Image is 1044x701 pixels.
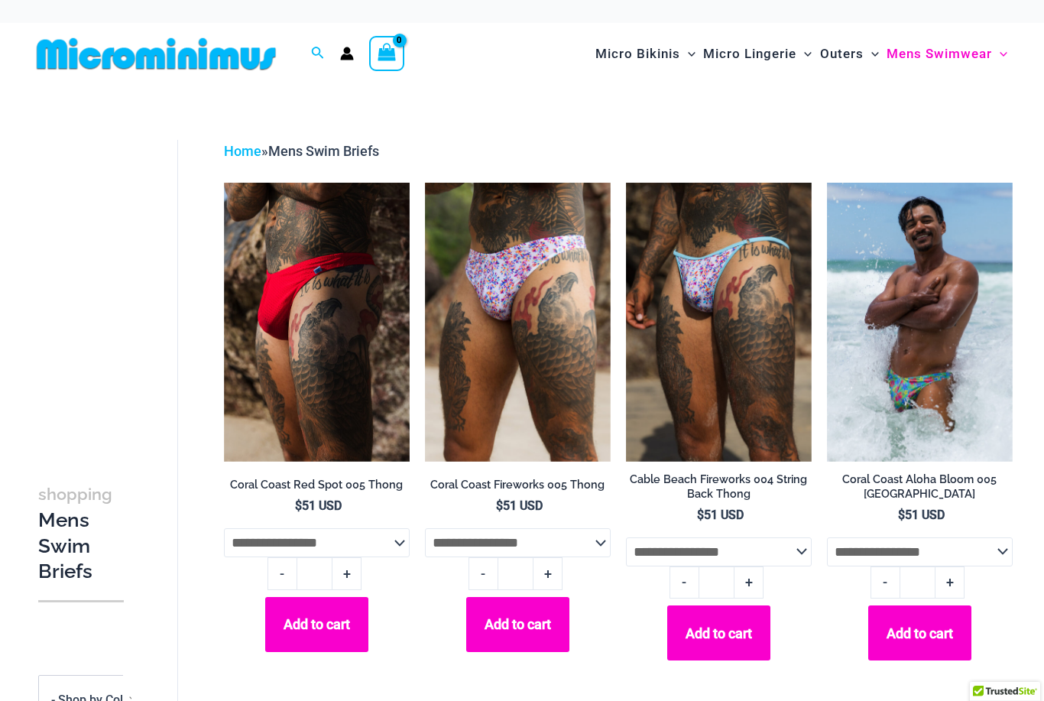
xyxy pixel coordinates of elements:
[466,597,570,652] button: Add to cart
[295,498,302,513] span: $
[697,508,744,522] bdi: 51 USD
[626,183,812,462] img: Cable Beach Fireworks 004 String Back Thong 06
[38,485,112,504] span: shopping
[224,183,410,462] a: Coral Coast Red Spot 005 Thong 11Coral Coast Red Spot 005 Thong 12Coral Coast Red Spot 005 Thong 12
[267,557,297,589] a: -
[498,557,533,589] input: Product quantity
[667,605,771,660] button: Add to cart
[626,183,812,462] a: Cable Beach Fireworks 004 String Back Thong 06Cable Beach Fireworks 004 String Back Thong 07Cable...
[589,28,1013,80] nav: Site Navigation
[224,183,410,462] img: Coral Coast Red Spot 005 Thong 11
[734,566,764,599] a: +
[626,472,812,501] h2: Cable Beach Fireworks 004 String Back Thong
[699,31,815,77] a: Micro LingerieMenu ToggleMenu Toggle
[626,472,812,507] a: Cable Beach Fireworks 004 String Back Thong
[898,508,945,522] bdi: 51 USD
[827,183,1013,462] a: Coral Coast Aloha Bloom 005 Thong 09Coral Coast Aloha Bloom 005 Thong 18Coral Coast Aloha Bloom 0...
[369,36,404,71] a: View Shopping Cart, empty
[827,183,1013,462] img: Coral Coast Aloha Bloom 005 Thong 09
[898,508,905,522] span: $
[703,34,796,73] span: Micro Lingerie
[425,183,611,462] img: Coral Coast Fireworks 005 Thong 01
[265,597,369,652] button: Add to cart
[670,566,699,599] a: -
[224,478,410,492] h2: Coral Coast Red Spot 005 Thong
[38,128,176,433] iframe: TrustedSite Certified
[311,44,325,63] a: Search icon link
[469,557,498,589] a: -
[496,498,543,513] bdi: 51 USD
[425,478,611,492] h2: Coral Coast Fireworks 005 Thong
[595,34,680,73] span: Micro Bikinis
[295,498,342,513] bdi: 51 USD
[38,481,124,585] h3: Mens Swim Briefs
[340,47,354,60] a: Account icon link
[868,605,972,660] button: Add to cart
[680,34,695,73] span: Menu Toggle
[827,472,1013,501] h2: Coral Coast Aloha Bloom 005 [GEOGRAPHIC_DATA]
[592,31,699,77] a: Micro BikinisMenu ToggleMenu Toggle
[900,566,935,599] input: Product quantity
[827,472,1013,507] a: Coral Coast Aloha Bloom 005 [GEOGRAPHIC_DATA]
[224,478,410,498] a: Coral Coast Red Spot 005 Thong
[297,557,332,589] input: Product quantity
[268,143,379,159] span: Mens Swim Briefs
[887,34,992,73] span: Mens Swimwear
[864,34,879,73] span: Menu Toggle
[224,143,379,159] span: »
[816,31,883,77] a: OutersMenu ToggleMenu Toggle
[935,566,965,599] a: +
[796,34,812,73] span: Menu Toggle
[871,566,900,599] a: -
[820,34,864,73] span: Outers
[332,557,362,589] a: +
[224,143,261,159] a: Home
[883,31,1011,77] a: Mens SwimwearMenu ToggleMenu Toggle
[697,508,704,522] span: $
[533,557,563,589] a: +
[699,566,734,599] input: Product quantity
[496,498,503,513] span: $
[425,478,611,498] a: Coral Coast Fireworks 005 Thong
[992,34,1007,73] span: Menu Toggle
[31,37,282,71] img: MM SHOP LOGO FLAT
[425,183,611,462] a: Coral Coast Fireworks 005 Thong 01Coral Coast Fireworks 005 Thong 02Coral Coast Fireworks 005 Tho...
